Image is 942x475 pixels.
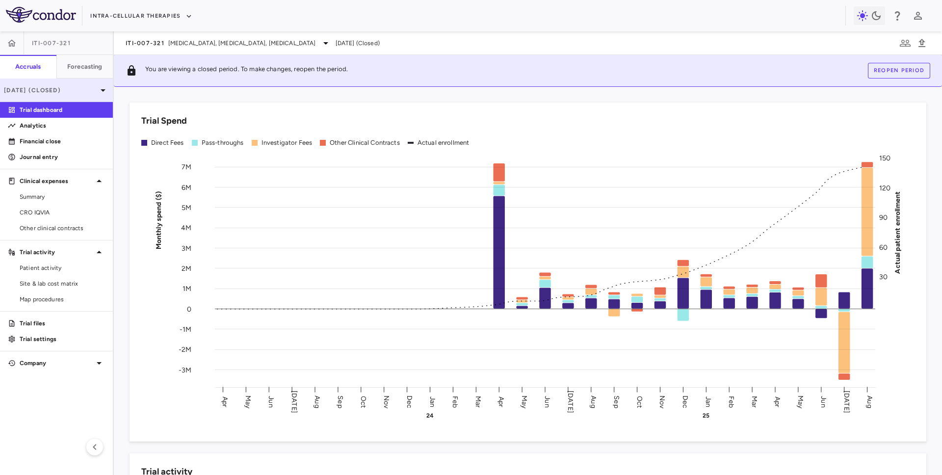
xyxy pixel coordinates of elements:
[359,396,367,407] text: Oct
[151,138,184,147] div: Direct Fees
[635,396,644,407] text: Oct
[168,39,316,48] span: [MEDICAL_DATA], [MEDICAL_DATA], [MEDICAL_DATA]
[145,65,348,77] p: You are viewing a closed period. To make changes, reopen the period.
[187,305,191,313] tspan: 0
[182,163,191,171] tspan: 7M
[865,396,874,408] text: Aug
[20,264,105,272] span: Patient activity
[6,7,76,23] img: logo-full-BYUhSk78.svg
[405,395,414,408] text: Dec
[796,395,805,408] text: May
[879,213,888,222] tspan: 90
[32,39,71,47] span: ITI-007-321
[262,138,313,147] div: Investigator Fees
[842,391,851,413] text: [DATE]
[589,396,598,408] text: Aug
[20,359,93,368] p: Company
[155,191,163,249] tspan: Monthly spend ($)
[244,395,252,408] text: May
[336,396,344,408] text: Sep
[15,62,41,71] h6: Accruals
[879,184,890,192] tspan: 120
[879,273,888,281] tspan: 30
[221,396,229,407] text: Apr
[20,137,105,146] p: Financial close
[750,396,759,407] text: Mar
[543,396,551,407] text: Jun
[20,192,105,201] span: Summary
[879,154,890,162] tspan: 150
[67,62,103,71] h6: Forecasting
[179,345,191,354] tspan: -2M
[727,396,735,407] text: Feb
[330,138,400,147] div: Other Clinical Contracts
[20,208,105,217] span: CRO IQVIA
[474,396,482,407] text: Mar
[681,395,689,408] text: Dec
[180,325,191,333] tspan: -1M
[497,396,505,407] text: Apr
[451,396,459,407] text: Feb
[182,183,191,191] tspan: 6M
[182,264,191,272] tspan: 2M
[612,396,621,408] text: Sep
[868,63,930,79] button: Reopen period
[267,396,275,407] text: Jun
[20,335,105,343] p: Trial settings
[658,395,666,408] text: Nov
[183,285,191,293] tspan: 1M
[182,203,191,211] tspan: 5M
[879,243,888,251] tspan: 60
[290,391,298,413] text: [DATE]
[893,191,902,273] tspan: Actual patient enrollment
[126,39,164,47] span: ITI-007-321
[179,366,191,374] tspan: -3M
[428,396,437,407] text: Jan
[181,224,191,232] tspan: 4M
[426,412,434,419] text: 24
[20,177,93,185] p: Clinical expenses
[182,244,191,252] tspan: 3M
[704,396,712,407] text: Jan
[20,121,105,130] p: Analytics
[202,138,244,147] div: Pass-throughs
[418,138,470,147] div: Actual enrollment
[20,153,105,161] p: Journal entry
[20,106,105,114] p: Trial dashboard
[566,391,575,413] text: [DATE]
[336,39,380,48] span: [DATE] (Closed)
[141,114,187,128] h6: Trial Spend
[382,395,391,408] text: Nov
[313,396,321,408] text: Aug
[90,8,192,24] button: Intra-Cellular Therapies
[20,224,105,233] span: Other clinical contracts
[773,396,782,407] text: Apr
[819,396,828,407] text: Jun
[703,412,709,419] text: 25
[4,86,97,95] p: [DATE] (Closed)
[20,279,105,288] span: Site & lab cost matrix
[20,295,105,304] span: Map procedures
[20,319,105,328] p: Trial files
[20,248,93,257] p: Trial activity
[520,395,528,408] text: May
